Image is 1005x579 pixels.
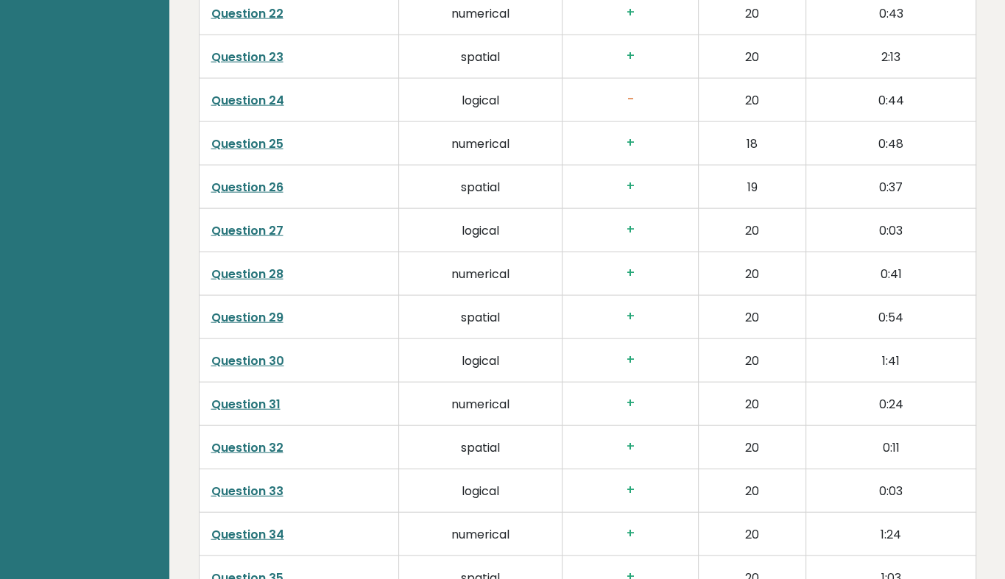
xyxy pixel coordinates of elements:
[574,309,685,324] h3: +
[698,382,806,425] td: 20
[806,338,976,382] td: 1:41
[574,483,685,498] h3: +
[211,49,283,65] a: Question 23
[574,396,685,411] h3: +
[399,208,563,252] td: logical
[806,121,976,165] td: 0:48
[399,252,563,295] td: numerical
[806,208,976,252] td: 0:03
[574,266,685,281] h3: +
[698,165,806,208] td: 19
[806,469,976,512] td: 0:03
[574,179,685,194] h3: +
[806,252,976,295] td: 0:41
[211,483,283,500] a: Question 33
[399,35,563,78] td: spatial
[211,352,284,369] a: Question 30
[399,295,563,338] td: spatial
[806,35,976,78] td: 2:13
[698,35,806,78] td: 20
[211,439,283,456] a: Question 32
[806,382,976,425] td: 0:24
[211,179,283,196] a: Question 26
[574,439,685,455] h3: +
[574,526,685,541] h3: +
[399,512,563,555] td: numerical
[806,295,976,338] td: 0:54
[211,5,283,22] a: Question 22
[399,425,563,469] td: spatial
[399,165,563,208] td: spatial
[399,469,563,512] td: logical
[698,121,806,165] td: 18
[399,382,563,425] td: numerical
[399,121,563,165] td: numerical
[698,512,806,555] td: 20
[574,222,685,238] h3: +
[574,92,685,107] h3: -
[806,165,976,208] td: 0:37
[574,5,685,21] h3: +
[211,266,283,283] a: Question 28
[399,338,563,382] td: logical
[574,352,685,368] h3: +
[698,208,806,252] td: 20
[211,92,284,109] a: Question 24
[698,425,806,469] td: 20
[698,338,806,382] td: 20
[698,295,806,338] td: 20
[211,222,283,239] a: Question 27
[806,425,976,469] td: 0:11
[399,78,563,121] td: logical
[211,396,281,413] a: Question 31
[211,135,283,152] a: Question 25
[806,78,976,121] td: 0:44
[698,469,806,512] td: 20
[574,49,685,64] h3: +
[211,526,284,543] a: Question 34
[698,78,806,121] td: 20
[806,512,976,555] td: 1:24
[211,309,283,326] a: Question 29
[574,135,685,151] h3: +
[698,252,806,295] td: 20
